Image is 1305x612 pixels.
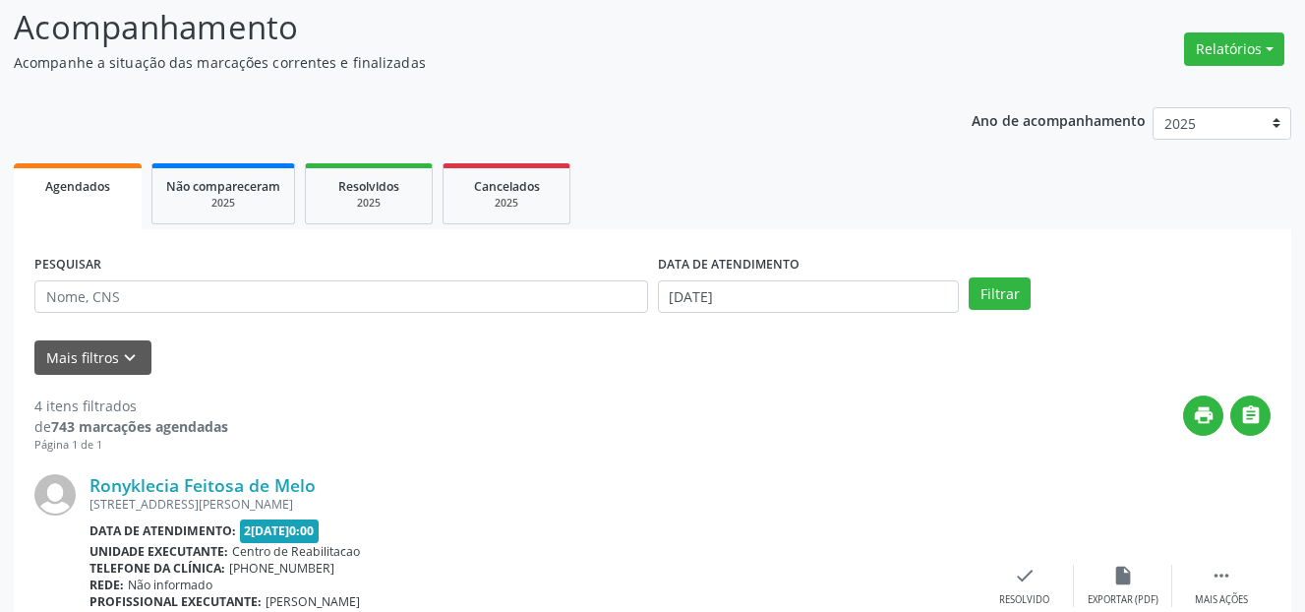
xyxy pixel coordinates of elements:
span: Não compareceram [166,178,280,195]
div: Resolvido [999,593,1049,607]
i:  [1211,565,1232,586]
label: PESQUISAR [34,250,101,280]
input: Selecione um intervalo [658,280,960,314]
button:  [1230,396,1271,436]
b: Data de atendimento: [89,522,236,539]
span: 2[DATE]0:00 [240,520,320,542]
span: [PERSON_NAME] [266,593,360,610]
button: print [1183,396,1223,436]
i: insert_drive_file [1112,565,1134,586]
div: Exportar (PDF) [1088,593,1158,607]
span: [PHONE_NUMBER] [229,560,334,577]
i: print [1193,404,1215,426]
p: Ano de acompanhamento [972,107,1146,132]
i: keyboard_arrow_down [119,347,141,369]
button: Filtrar [969,277,1031,311]
b: Unidade executante: [89,543,228,560]
strong: 743 marcações agendadas [51,417,228,436]
span: Agendados [45,178,110,195]
button: Relatórios [1184,32,1284,66]
i: check [1014,565,1036,586]
div: 2025 [320,196,418,211]
span: Centro de Reabilitacao [232,543,360,560]
span: Cancelados [474,178,540,195]
div: Página 1 de 1 [34,437,228,454]
span: Não informado [128,577,212,593]
label: DATA DE ATENDIMENTO [658,250,800,280]
div: 2025 [457,196,556,211]
a: Ronyklecia Feitosa de Melo [89,474,316,496]
div: [STREET_ADDRESS][PERSON_NAME] [89,496,976,513]
div: de [34,416,228,437]
div: 4 itens filtrados [34,396,228,416]
button: Mais filtroskeyboard_arrow_down [34,340,151,375]
i:  [1240,404,1262,426]
input: Nome, CNS [34,280,648,314]
b: Profissional executante: [89,593,262,610]
b: Telefone da clínica: [89,560,225,577]
div: 2025 [166,196,280,211]
b: Rede: [89,577,124,593]
div: Mais ações [1195,593,1248,607]
p: Acompanhe a situação das marcações correntes e finalizadas [14,52,908,73]
img: img [34,474,76,516]
p: Acompanhamento [14,3,908,52]
span: Resolvidos [338,178,399,195]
